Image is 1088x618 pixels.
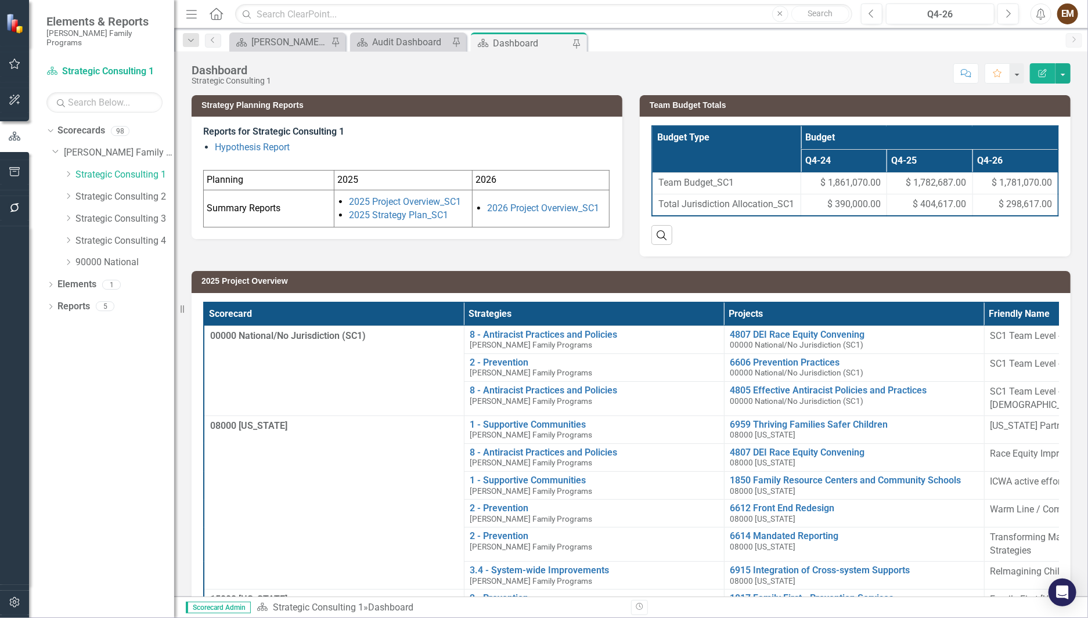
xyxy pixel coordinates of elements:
span: $ 1,782,687.00 [906,176,967,190]
td: Double-Click to Edit Right Click for Context Menu [464,381,724,415]
a: 2025 Project Overview_SC1 [349,196,461,207]
td: Double-Click to Edit Right Click for Context Menu [724,500,984,527]
td: Double-Click to Edit Right Click for Context Menu [464,500,724,527]
span: $ 390,000.00 [827,198,881,211]
span: $ 404,617.00 [913,198,967,211]
td: Double-Click to Edit Right Click for Context Menu [464,353,724,381]
small: [PERSON_NAME] Family Programs [46,28,163,48]
a: 4807 DEI Race Equity Convening [730,447,978,458]
div: [PERSON_NAME] Overview [251,35,328,49]
div: Audit Dashboard [372,35,449,49]
button: Q4-26 [886,3,995,24]
td: Double-Click to Edit Right Click for Context Menu [724,415,984,443]
button: Search [791,6,849,22]
a: Strategic Consulting 4 [75,234,174,248]
span: [PERSON_NAME] Family Programs [470,542,593,551]
a: [PERSON_NAME] Family Programs [64,146,174,160]
a: 2 - Prevention [470,593,718,603]
a: 1817 Family First - Prevention Services [730,593,978,603]
a: 2 - Prevention [470,357,718,368]
a: 6614 Mandated Reporting [730,531,978,541]
span: Search [808,9,833,18]
span: [PERSON_NAME] Family Programs [470,514,593,523]
span: 08000 [US_STATE] [210,420,287,431]
a: 1 - Supportive Communities [470,475,718,486]
a: Elements [57,278,96,291]
td: Double-Click to Edit Right Click for Context Menu [464,472,724,500]
a: Scorecards [57,124,105,138]
a: Strategic Consulting 2 [75,190,174,204]
div: 5 [96,302,114,312]
td: Double-Click to Edit Right Click for Context Menu [464,415,724,443]
td: Double-Click to Edit Right Click for Context Menu [464,326,724,353]
a: Strategic Consulting 1 [273,602,363,613]
div: Dashboard [192,64,271,77]
strong: Reports for Strategic Consulting 1 [203,126,344,137]
span: [PERSON_NAME] Family Programs [470,430,593,439]
span: 15000 [US_STATE] [210,594,287,605]
a: 6959 Thriving Families Safer Children [730,420,978,430]
p: Summary Reports [207,202,331,215]
div: Q4-26 [890,8,990,21]
a: 2 - Prevention [470,503,718,514]
span: Elements & Reports [46,15,163,28]
span: 08000 [US_STATE] [730,514,796,523]
a: 4807 DEI Race Equity Convening [730,330,978,340]
a: Reports [57,300,90,313]
span: $ 298,617.00 [999,198,1052,211]
div: EM [1057,3,1078,24]
a: 8 - Antiracist Practices and Policies [470,330,718,340]
div: Strategic Consulting 1 [192,77,271,85]
input: Search ClearPoint... [235,4,852,24]
td: Double-Click to Edit Right Click for Context Menu [724,353,984,381]
a: Strategic Consulting 1 [75,168,174,182]
td: Double-Click to Edit Right Click for Context Menu [724,381,984,415]
a: 1850 Family Resource Centers and Community Schools [730,475,978,486]
span: [PERSON_NAME] Family Programs [470,486,593,496]
td: Double-Click to Edit Right Click for Context Menu [464,590,724,617]
h3: Strategy Planning Reports [201,101,617,110]
span: 08000 [US_STATE] [730,458,796,467]
span: $ 1,781,070.00 [992,176,1052,190]
a: 1 - Supportive Communities [470,420,718,430]
td: Double-Click to Edit Right Click for Context Menu [464,562,724,590]
td: Double-Click to Edit Right Click for Context Menu [724,562,984,590]
a: 8 - Antiracist Practices and Policies [470,447,718,458]
td: 2026 [473,170,610,190]
div: Dashboard [368,602,413,613]
h3: 2025 Project Overview [201,277,1065,285]
span: $ 1,861,070.00 [820,176,881,190]
span: [PERSON_NAME] Family Programs [470,396,593,406]
img: ClearPoint Strategy [6,13,26,34]
td: 2025 [334,170,473,190]
span: Scorecard Admin [186,602,251,613]
a: 3.4 - System-wide Improvements [470,565,718,576]
a: 90000 National [75,256,174,269]
td: Planning [204,170,334,190]
a: Hypothesis Report [215,142,290,153]
a: Strategic Consulting 1 [46,65,163,78]
a: 6915 Integration of Cross-system Supports [730,565,978,576]
span: 08000 [US_STATE] [730,576,796,586]
span: 00000 National/No Jurisdiction (SC1) [730,340,864,349]
a: 4805 Effective Antiracist Policies and Practices [730,385,978,396]
span: 08000 [US_STATE] [730,430,796,439]
span: 00000 National/No Jurisdiction (SC1) [730,396,864,406]
span: 00000 National/No Jurisdiction (SC1) [730,368,864,377]
div: Open Intercom Messenger [1049,579,1076,606]
a: 6606 Prevention Practices [730,357,978,368]
span: [PERSON_NAME] Family Programs [470,368,593,377]
div: Dashboard [493,36,570,50]
a: Strategic Consulting 3 [75,212,174,226]
td: Double-Click to Edit Right Click for Context Menu [724,326,984,353]
span: [PERSON_NAME] Family Programs [470,340,593,349]
span: Total Jurisdiction Allocation_SC1 [658,198,795,211]
td: Double-Click to Edit Right Click for Context Menu [464,527,724,562]
a: 2 - Prevention [470,531,718,541]
a: 2025 Strategy Plan_SC1 [349,209,448,221]
span: Team Budget_SC1 [658,176,795,190]
span: 08000 [US_STATE] [730,542,796,551]
a: 8 - Antiracist Practices and Policies [470,385,718,396]
div: » [257,601,622,615]
a: 2026 Project Overview_SC1 [487,203,599,214]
